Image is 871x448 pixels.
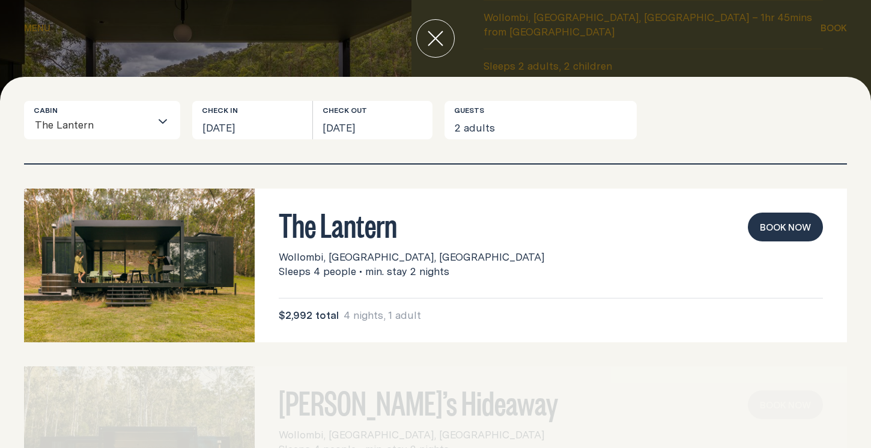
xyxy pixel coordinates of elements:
span: Sleeps 4 people • min. stay 2 nights [279,264,449,279]
button: [DATE] [192,101,312,139]
label: Guests [454,106,484,115]
span: 4 nights, 1 adult [344,308,421,322]
button: 2 adults [445,101,637,139]
span: $2,992 total [279,308,339,322]
div: Search for option [24,101,180,139]
button: [DATE] [313,101,433,139]
button: close [416,19,455,58]
input: Search for option [94,114,151,139]
span: Wollombi, [GEOGRAPHIC_DATA], [GEOGRAPHIC_DATA] [279,250,544,264]
span: The Lantern [34,111,94,139]
button: book now [748,213,823,241]
h3: The Lantern [279,213,823,235]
